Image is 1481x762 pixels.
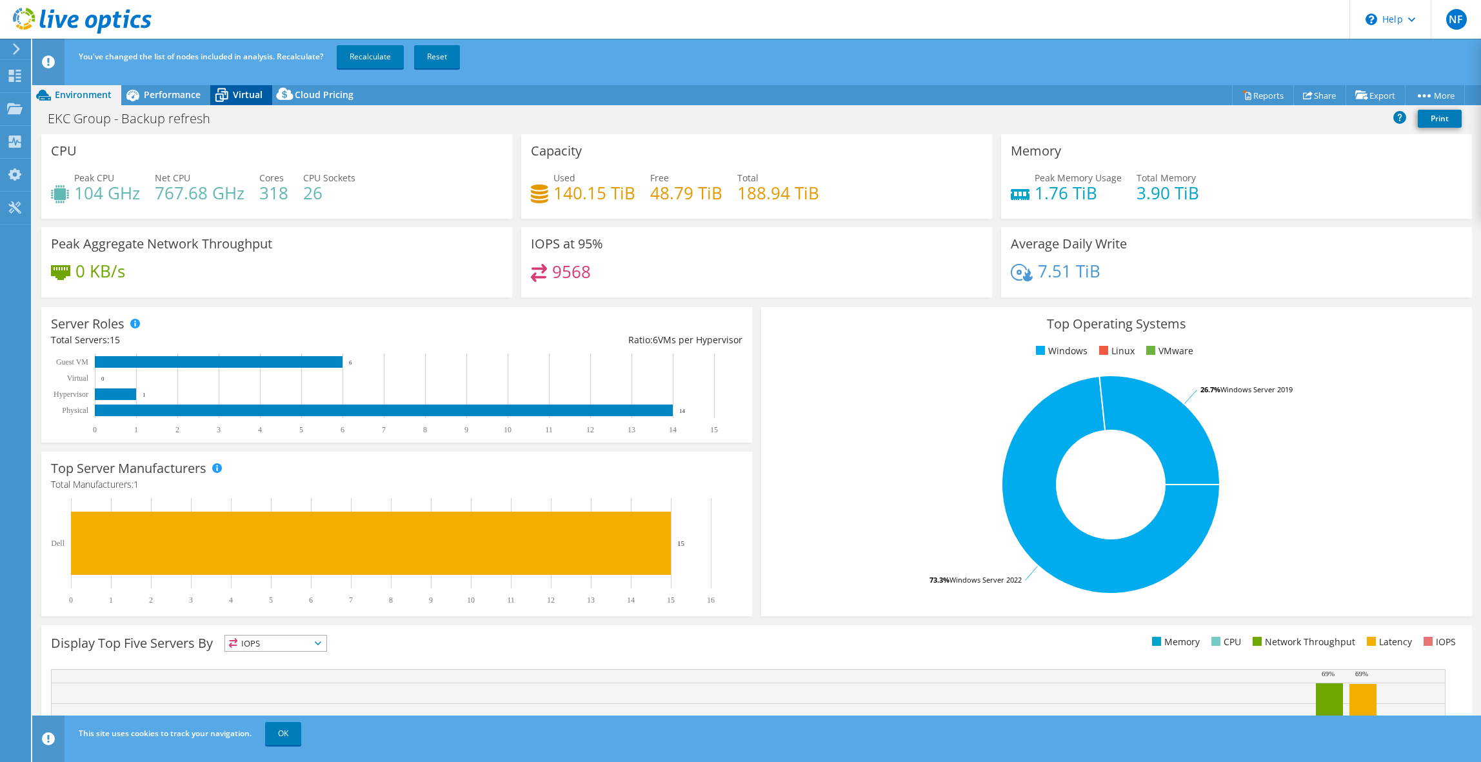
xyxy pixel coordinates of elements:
[225,636,326,651] span: IOPS
[669,425,677,434] text: 14
[101,376,104,382] text: 0
[134,425,138,434] text: 1
[1249,635,1355,649] li: Network Throughput
[75,264,125,278] h4: 0 KB/s
[303,172,355,184] span: CPU Sockets
[265,722,301,745] a: OK
[51,461,206,476] h3: Top Server Manufacturers
[51,333,397,347] div: Total Servers:
[467,596,475,605] text: 10
[149,596,153,605] text: 2
[429,596,433,605] text: 9
[1446,9,1467,30] span: NF
[69,596,73,605] text: 0
[258,425,262,434] text: 4
[414,45,460,68] a: Reset
[1011,144,1061,158] h3: Memory
[1143,344,1193,358] li: VMware
[189,596,193,605] text: 3
[337,45,404,68] a: Recalculate
[144,88,201,101] span: Performance
[143,392,146,398] text: 1
[547,596,555,605] text: 12
[175,425,179,434] text: 2
[504,425,512,434] text: 10
[1033,344,1088,358] li: Windows
[771,317,1462,331] h3: Top Operating Systems
[397,333,742,347] div: Ratio: VMs per Hypervisor
[1220,385,1293,394] tspan: Windows Server 2019
[110,334,120,346] span: 15
[707,596,715,605] text: 16
[109,596,113,605] text: 1
[309,596,313,605] text: 6
[1137,172,1196,184] span: Total Memory
[62,406,88,415] text: Physical
[650,186,722,200] h4: 48.79 TiB
[1232,85,1294,105] a: Reports
[1418,110,1462,128] a: Print
[650,172,669,184] span: Free
[628,425,635,434] text: 13
[155,172,190,184] span: Net CPU
[389,596,393,605] text: 8
[1035,172,1122,184] span: Peak Memory Usage
[56,357,88,366] text: Guest VM
[67,374,89,383] text: Virtual
[79,51,323,62] span: You've changed the list of nodes included in analysis. Recalculate?
[531,144,582,158] h3: Capacity
[531,237,603,251] h3: IOPS at 95%
[349,596,353,605] text: 7
[737,186,819,200] h4: 188.94 TiB
[653,334,658,346] span: 6
[677,539,685,547] text: 15
[79,728,252,739] span: This site uses cookies to track your navigation.
[341,425,344,434] text: 6
[552,265,591,279] h4: 9568
[586,425,594,434] text: 12
[51,317,124,331] h3: Server Roles
[627,596,635,605] text: 14
[349,359,352,366] text: 6
[303,186,355,200] h4: 26
[74,186,140,200] h4: 104 GHz
[1035,186,1122,200] h4: 1.76 TiB
[269,596,273,605] text: 5
[1208,635,1241,649] li: CPU
[51,144,77,158] h3: CPU
[507,596,515,605] text: 11
[1355,670,1368,677] text: 69%
[1011,237,1127,251] h3: Average Daily Write
[1293,85,1346,105] a: Share
[51,539,65,548] text: Dell
[259,172,284,184] span: Cores
[1366,14,1377,25] svg: \n
[587,596,595,605] text: 13
[134,478,139,490] span: 1
[710,425,718,434] text: 15
[423,425,427,434] text: 8
[1420,635,1456,649] li: IOPS
[1200,385,1220,394] tspan: 26.7%
[55,88,112,101] span: Environment
[382,425,386,434] text: 7
[1322,670,1335,677] text: 69%
[1137,186,1199,200] h4: 3.90 TiB
[51,477,742,492] h4: Total Manufacturers:
[299,425,303,434] text: 5
[679,408,686,414] text: 14
[464,425,468,434] text: 9
[51,237,272,251] h3: Peak Aggregate Network Throughput
[1149,635,1200,649] li: Memory
[233,88,263,101] span: Virtual
[93,425,97,434] text: 0
[1405,85,1465,105] a: More
[74,172,114,184] span: Peak CPU
[295,88,353,101] span: Cloud Pricing
[1364,635,1412,649] li: Latency
[42,112,230,126] h1: EKC Group - Backup refresh
[553,172,575,184] span: Used
[217,425,221,434] text: 3
[949,575,1022,585] tspan: Windows Server 2022
[1038,264,1100,278] h4: 7.51 TiB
